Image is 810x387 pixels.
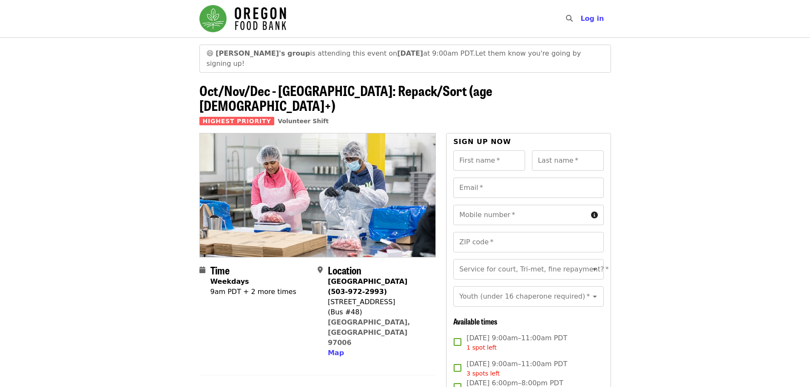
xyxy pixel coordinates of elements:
[566,14,573,23] i: search icon
[200,133,436,257] img: Oct/Nov/Dec - Beaverton: Repack/Sort (age 10+) organized by Oregon Food Bank
[532,150,604,171] input: Last name
[318,266,323,274] i: map-marker-alt icon
[589,291,601,302] button: Open
[578,8,585,29] input: Search
[328,263,361,277] span: Location
[199,5,286,32] img: Oregon Food Bank - Home
[328,349,344,357] span: Map
[589,263,601,275] button: Open
[328,348,344,358] button: Map
[580,14,604,23] span: Log in
[199,117,275,125] span: Highest Priority
[210,263,230,277] span: Time
[207,49,214,57] span: grinning face emoji
[574,10,611,27] button: Log in
[210,277,249,285] strong: Weekdays
[453,178,603,198] input: Email
[453,232,603,252] input: ZIP code
[328,318,410,347] a: [GEOGRAPHIC_DATA], [GEOGRAPHIC_DATA] 97006
[328,277,407,296] strong: [GEOGRAPHIC_DATA] (503-972-2993)
[466,344,497,351] span: 1 spot left
[453,150,525,171] input: First name
[199,266,205,274] i: calendar icon
[466,370,500,377] span: 3 spots left
[328,297,429,307] div: [STREET_ADDRESS]
[278,118,329,124] a: Volunteer Shift
[199,80,492,115] span: Oct/Nov/Dec - [GEOGRAPHIC_DATA]: Repack/Sort (age [DEMOGRAPHIC_DATA]+)
[466,359,567,378] span: [DATE] 9:00am–11:00am PDT
[216,49,310,57] strong: [PERSON_NAME]'s group
[216,49,475,57] span: is attending this event on at 9:00am PDT.
[328,307,429,317] div: (Bus #48)
[466,333,567,352] span: [DATE] 9:00am–11:00am PDT
[453,138,511,146] span: Sign up now
[210,287,296,297] div: 9am PDT + 2 more times
[453,316,497,327] span: Available times
[453,205,587,225] input: Mobile number
[591,211,598,219] i: circle-info icon
[397,49,423,57] strong: [DATE]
